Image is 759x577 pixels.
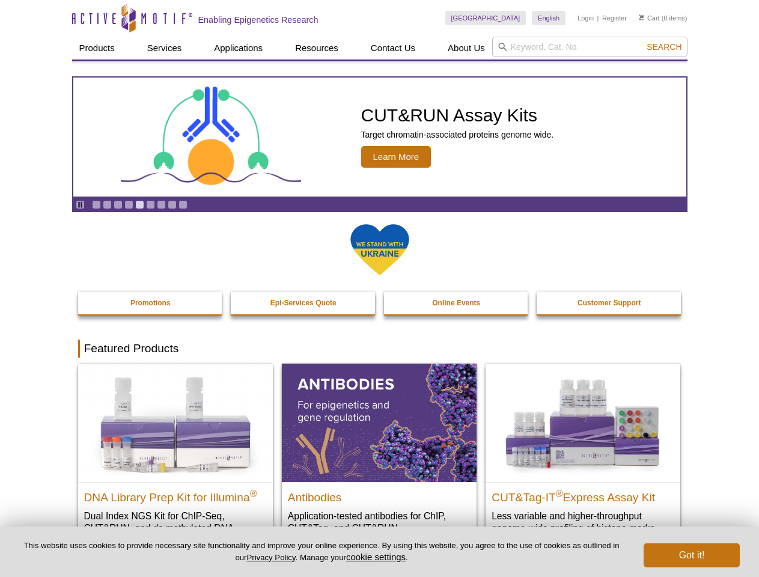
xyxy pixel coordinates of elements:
a: Login [578,14,594,22]
a: Resources [288,37,346,60]
h2: Enabling Epigenetics Research [198,14,319,25]
a: Go to slide 8 [168,200,177,209]
a: Go to slide 7 [157,200,166,209]
a: Privacy Policy [246,553,295,562]
a: All Antibodies Antibodies Application-tested antibodies for ChIP, CUT&Tag, and CUT&RUN. [282,364,477,546]
a: English [532,11,565,25]
a: Products [72,37,122,60]
img: CUT&Tag-IT® Express Assay Kit [486,364,680,481]
button: cookie settings [346,552,406,562]
a: Cart [639,14,660,22]
p: Application-tested antibodies for ChIP, CUT&Tag, and CUT&RUN. [288,510,471,534]
img: Your Cart [639,14,644,20]
a: Applications [207,37,270,60]
strong: Customer Support [578,299,641,307]
a: CUT&Tag-IT® Express Assay Kit CUT&Tag-IT®Express Assay Kit Less variable and higher-throughput ge... [486,364,680,546]
a: Promotions [78,292,224,314]
span: Search [647,42,681,52]
button: Search [643,41,685,52]
button: Got it! [644,543,740,567]
a: Go to slide 6 [146,200,155,209]
img: We Stand With Ukraine [350,223,410,276]
strong: Online Events [432,299,480,307]
a: About Us [440,37,492,60]
a: [GEOGRAPHIC_DATA] [445,11,526,25]
a: Go to slide 4 [124,200,133,209]
a: Contact Us [364,37,422,60]
a: Go to slide 1 [92,200,101,209]
li: (0 items) [639,11,687,25]
h2: Antibodies [288,486,471,504]
a: Go to slide 2 [103,200,112,209]
h2: Featured Products [78,340,681,358]
a: Toggle autoplay [76,200,85,209]
sup: ® [250,488,257,498]
a: Services [140,37,189,60]
a: Online Events [384,292,529,314]
input: Keyword, Cat. No. [492,37,687,57]
a: Customer Support [537,292,682,314]
p: Less variable and higher-throughput genome-wide profiling of histone marks​. [492,510,674,534]
a: Go to slide 5 [135,200,144,209]
a: Epi-Services Quote [231,292,376,314]
sup: ® [556,488,563,498]
a: Go to slide 3 [114,200,123,209]
p: Dual Index NGS Kit for ChIP-Seq, CUT&RUN, and ds methylated DNA assays. [84,510,267,546]
a: Go to slide 9 [178,200,187,209]
li: | [597,11,599,25]
img: All Antibodies [282,364,477,481]
a: DNA Library Prep Kit for Illumina DNA Library Prep Kit for Illumina® Dual Index NGS Kit for ChIP-... [78,364,273,558]
strong: Promotions [130,299,171,307]
p: This website uses cookies to provide necessary site functionality and improve your online experie... [19,540,624,563]
h2: DNA Library Prep Kit for Illumina [84,486,267,504]
img: DNA Library Prep Kit for Illumina [78,364,273,481]
a: Register [602,14,627,22]
h2: CUT&Tag-IT Express Assay Kit [492,486,674,504]
strong: Epi-Services Quote [270,299,337,307]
